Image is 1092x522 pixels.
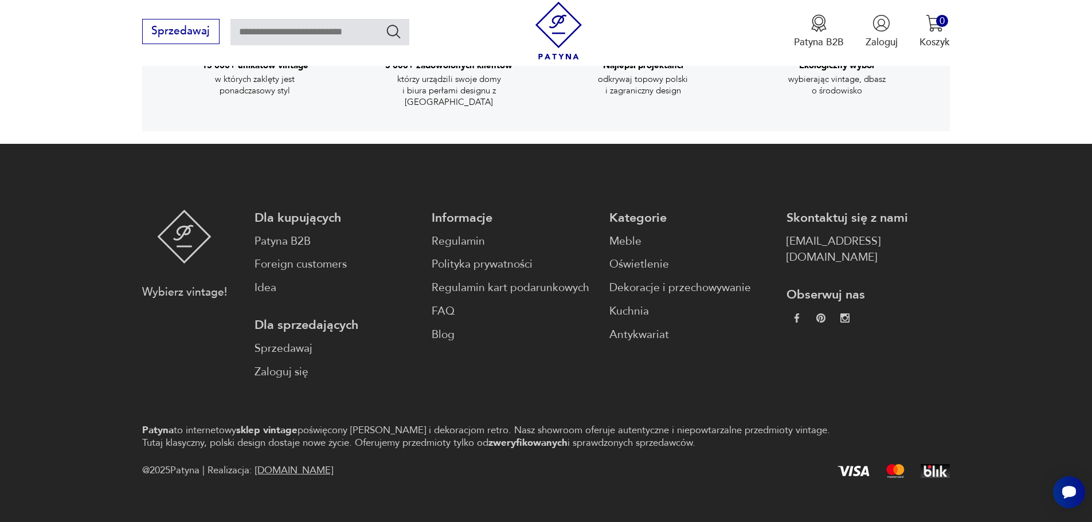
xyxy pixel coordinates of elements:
[202,462,205,479] div: |
[142,424,847,449] p: to internetowy poświęcony [PERSON_NAME] i dekoracjom retro. Nasz showroom oferuje autentyczne i n...
[432,210,595,226] p: Informacje
[432,280,595,296] a: Regulamin kart podarunkowych
[385,23,402,40] button: Szukaj
[142,28,220,37] a: Sprzedawaj
[840,313,850,323] img: c2fd9cf7f39615d9d6839a72ae8e59e5.webp
[255,464,333,477] a: [DOMAIN_NAME]
[786,286,950,303] p: Obserwuj nas
[786,210,950,226] p: Skontaktuj się z nami
[837,466,870,476] img: Visa
[609,327,773,343] a: Antykwariat
[919,36,950,49] p: Koszyk
[432,233,595,250] a: Regulamin
[1053,476,1085,508] iframe: Smartsupp widget button
[488,436,567,449] strong: zweryfikowanych
[142,19,220,44] button: Sprzedawaj
[794,14,844,49] a: Ikona medaluPatyna B2B
[530,2,588,60] img: Patyna - sklep z meblami i dekoracjami vintage
[926,14,944,32] img: Ikona koszyka
[255,340,418,357] a: Sprzedawaj
[255,317,418,333] p: Dla sprzedających
[921,464,950,478] img: BLIK
[142,284,227,301] p: Wybierz vintage!
[255,364,418,380] a: Zaloguj się
[786,233,950,266] a: [EMAIL_ADDRESS][DOMAIN_NAME]
[609,256,773,273] a: Oświetlenie
[816,313,825,323] img: 37d27d81a828e637adc9f9cb2e3d3a8a.webp
[580,73,706,97] p: odkrywaj topowy polski i zagraniczny design
[432,256,595,273] a: Polityka prywatności
[792,313,801,323] img: da9060093f698e4c3cedc1453eec5031.webp
[208,462,333,479] span: Realizacja:
[609,303,773,320] a: Kuchnia
[810,14,828,32] img: Ikona medalu
[886,464,905,478] img: Mastercard
[866,36,898,49] p: Zaloguj
[192,73,318,97] p: w których zaklęty jest ponadczasowy styl
[255,210,418,226] p: Dla kupujących
[255,256,418,273] a: Foreign customers
[142,423,174,437] strong: Patyna
[609,210,773,226] p: Kategorie
[255,280,418,296] a: Idea
[936,15,948,27] div: 0
[774,73,900,97] p: wybierając vintage, dbasz o środowisko
[236,423,298,437] strong: sklep vintage
[142,462,199,479] span: @ 2025 Patyna
[609,280,773,296] a: Dekoracje i przechowywanie
[157,210,212,264] img: Patyna - sklep z meblami i dekoracjami vintage
[609,233,773,250] a: Meble
[866,14,898,49] button: Zaloguj
[432,303,595,320] a: FAQ
[919,14,950,49] button: 0Koszyk
[872,14,890,32] img: Ikonka użytkownika
[794,36,844,49] p: Patyna B2B
[386,73,512,108] p: którzy urządzili swoje domy i biura perłami designu z [GEOGRAPHIC_DATA]
[432,327,595,343] a: Blog
[255,233,418,250] a: Patyna B2B
[794,14,844,49] button: Patyna B2B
